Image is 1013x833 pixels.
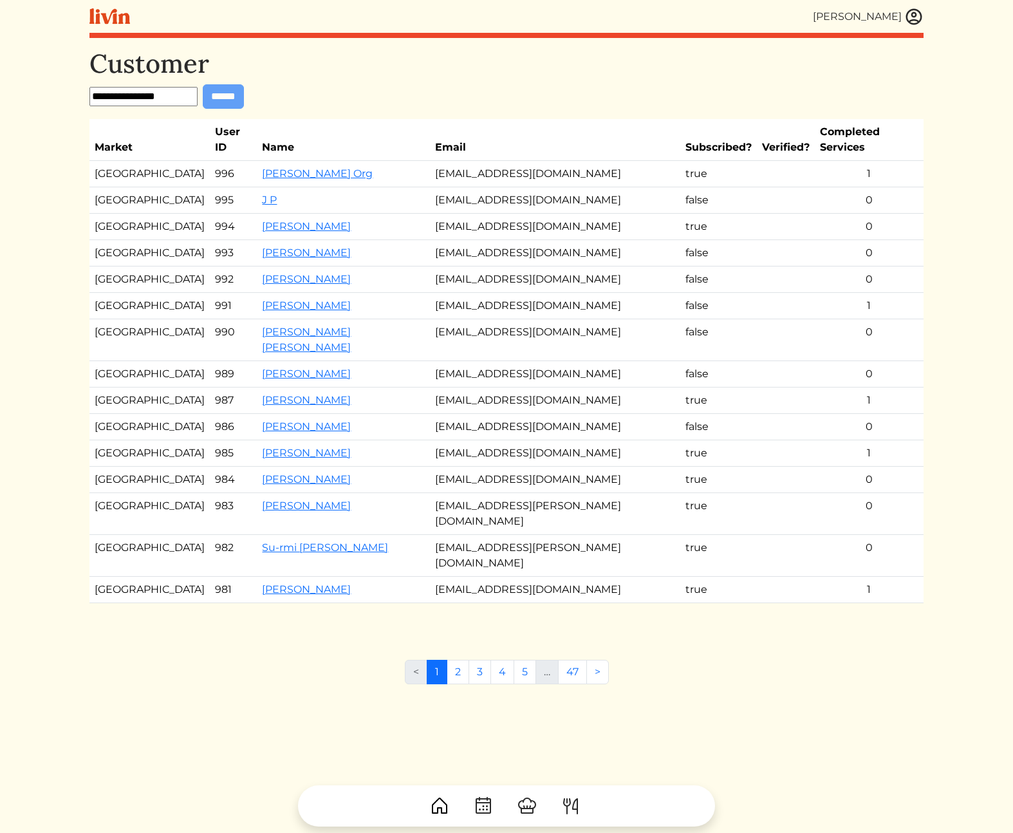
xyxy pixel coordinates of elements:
td: 987 [210,388,257,414]
img: House-9bf13187bcbb5817f509fe5e7408150f90897510c4275e13d0d5fca38e0b5951.svg [429,796,450,816]
h1: Customer [89,48,924,79]
td: [EMAIL_ADDRESS][DOMAIN_NAME] [430,440,680,467]
td: 0 [815,240,924,267]
a: [PERSON_NAME] [262,473,351,485]
th: Verified? [757,119,815,161]
td: true [680,493,757,535]
a: Next [586,660,609,684]
img: livin-logo-a0d97d1a881af30f6274990eb6222085a2533c92bbd1e4f22c21b4f0d0e3210c.svg [89,8,130,24]
td: 1 [815,440,924,467]
td: false [680,240,757,267]
nav: Pages [405,660,609,695]
td: 0 [815,467,924,493]
td: [EMAIL_ADDRESS][DOMAIN_NAME] [430,214,680,240]
th: Name [257,119,429,161]
a: [PERSON_NAME] [262,447,351,459]
a: 3 [469,660,491,684]
a: 4 [490,660,514,684]
td: [EMAIL_ADDRESS][DOMAIN_NAME] [430,240,680,267]
td: [GEOGRAPHIC_DATA] [89,319,210,361]
a: [PERSON_NAME] [262,500,351,512]
a: Su-rmi [PERSON_NAME] [262,541,388,554]
img: ChefHat-a374fb509e4f37eb0702ca99f5f64f3b6956810f32a249b33092029f8484b388.svg [517,796,537,816]
td: [GEOGRAPHIC_DATA] [89,293,210,319]
a: J P [262,194,277,206]
td: [GEOGRAPHIC_DATA] [89,577,210,603]
td: 996 [210,161,257,187]
td: 0 [815,187,924,214]
td: [EMAIL_ADDRESS][DOMAIN_NAME] [430,388,680,414]
td: 1 [815,388,924,414]
td: [EMAIL_ADDRESS][DOMAIN_NAME] [430,577,680,603]
img: CalendarDots-5bcf9d9080389f2a281d69619e1c85352834be518fbc73d9501aef674afc0d57.svg [473,796,494,816]
td: [GEOGRAPHIC_DATA] [89,267,210,293]
td: [GEOGRAPHIC_DATA] [89,467,210,493]
td: 986 [210,414,257,440]
td: [GEOGRAPHIC_DATA] [89,240,210,267]
td: [GEOGRAPHIC_DATA] [89,440,210,467]
a: [PERSON_NAME] [262,394,351,406]
td: [EMAIL_ADDRESS][PERSON_NAME][DOMAIN_NAME] [430,493,680,535]
td: [EMAIL_ADDRESS][PERSON_NAME][DOMAIN_NAME] [430,535,680,577]
td: 0 [815,214,924,240]
th: Subscribed? [680,119,757,161]
a: [PERSON_NAME] [262,220,351,232]
td: 1 [815,293,924,319]
td: 982 [210,535,257,577]
td: [GEOGRAPHIC_DATA] [89,187,210,214]
a: [PERSON_NAME] [262,420,351,433]
td: [EMAIL_ADDRESS][DOMAIN_NAME] [430,361,680,388]
td: 0 [815,319,924,361]
td: 994 [210,214,257,240]
td: 0 [815,361,924,388]
td: [EMAIL_ADDRESS][DOMAIN_NAME] [430,319,680,361]
td: 0 [815,267,924,293]
td: 981 [210,577,257,603]
td: 995 [210,187,257,214]
th: Market [89,119,210,161]
th: Completed Services [815,119,924,161]
td: [GEOGRAPHIC_DATA] [89,493,210,535]
td: [GEOGRAPHIC_DATA] [89,535,210,577]
td: true [680,467,757,493]
td: [EMAIL_ADDRESS][DOMAIN_NAME] [430,467,680,493]
td: false [680,319,757,361]
td: 0 [815,493,924,535]
td: [GEOGRAPHIC_DATA] [89,388,210,414]
td: 993 [210,240,257,267]
td: false [680,187,757,214]
th: Email [430,119,680,161]
img: user_account-e6e16d2ec92f44fc35f99ef0dc9cddf60790bfa021a6ecb1c896eb5d2907b31c.svg [904,7,924,26]
td: 989 [210,361,257,388]
td: [EMAIL_ADDRESS][DOMAIN_NAME] [430,187,680,214]
a: [PERSON_NAME] [262,273,351,285]
td: true [680,577,757,603]
td: [EMAIL_ADDRESS][DOMAIN_NAME] [430,161,680,187]
a: 47 [558,660,587,684]
td: 991 [210,293,257,319]
a: [PERSON_NAME] [262,368,351,380]
td: [GEOGRAPHIC_DATA] [89,361,210,388]
td: 990 [210,319,257,361]
td: [GEOGRAPHIC_DATA] [89,161,210,187]
a: 2 [447,660,469,684]
th: User ID [210,119,257,161]
a: [PERSON_NAME] Org [262,167,373,180]
a: [PERSON_NAME] [PERSON_NAME] [262,326,351,353]
a: 5 [514,660,536,684]
td: [EMAIL_ADDRESS][DOMAIN_NAME] [430,414,680,440]
td: false [680,293,757,319]
td: true [680,161,757,187]
td: false [680,267,757,293]
td: false [680,414,757,440]
td: [EMAIL_ADDRESS][DOMAIN_NAME] [430,267,680,293]
td: [GEOGRAPHIC_DATA] [89,414,210,440]
div: [PERSON_NAME] [813,9,902,24]
td: 1 [815,161,924,187]
a: [PERSON_NAME] [262,583,351,595]
img: ForkKnife-55491504ffdb50bab0c1e09e7649658475375261d09fd45db06cec23bce548bf.svg [561,796,581,816]
td: true [680,214,757,240]
a: [PERSON_NAME] [262,247,351,259]
td: true [680,535,757,577]
a: [PERSON_NAME] [262,299,351,312]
